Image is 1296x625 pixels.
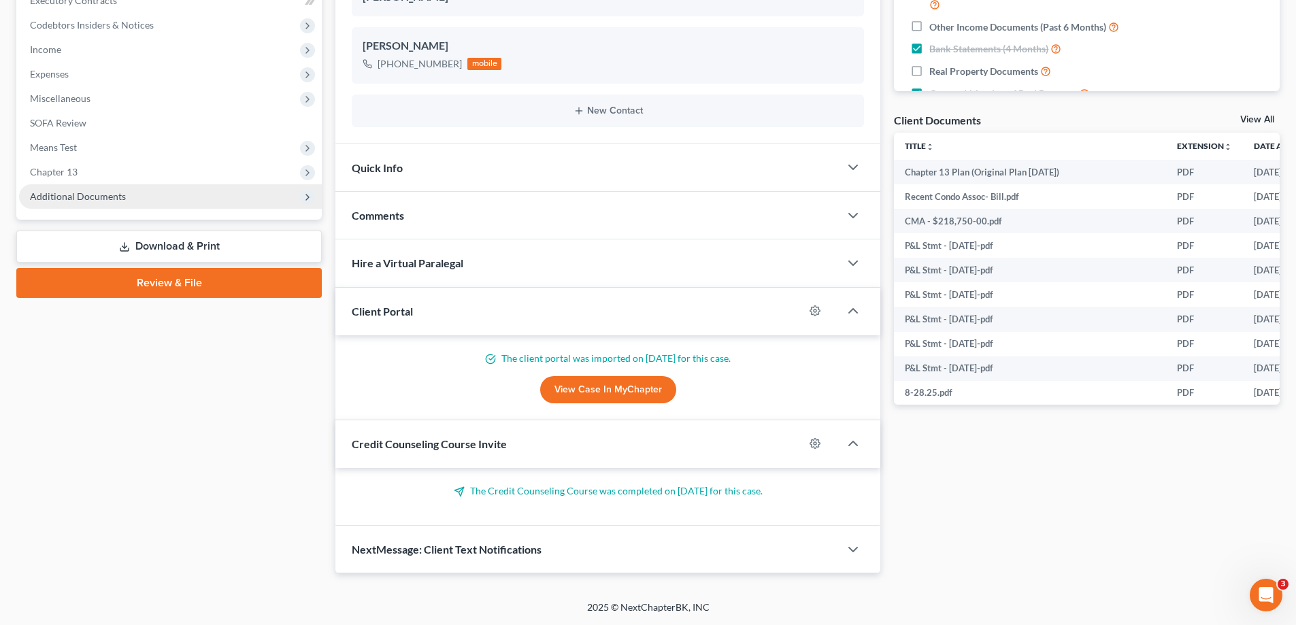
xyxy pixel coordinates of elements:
div: [PHONE_NUMBER] [378,57,462,71]
div: 2025 © NextChapterBK, INC [261,601,1036,625]
td: P&L Stmt - [DATE]-pdf [894,307,1166,331]
a: Titleunfold_more [905,141,934,151]
td: P&L Stmt - [DATE]-pdf [894,282,1166,307]
div: Client Documents [894,113,981,127]
button: New Contact [363,105,853,116]
span: Real Property Documents [929,65,1038,78]
td: 8-28.25.pdf [894,381,1166,405]
td: PDF [1166,307,1243,331]
span: Codebtors Insiders & Notices [30,19,154,31]
a: Review & File [16,268,322,298]
span: Client Portal [352,305,413,318]
span: Expenses [30,68,69,80]
span: Miscellaneous [30,92,90,104]
td: Recent Condo Assoc- Bill.pdf [894,184,1166,209]
a: Download & Print [16,231,322,263]
span: Income [30,44,61,55]
td: PDF [1166,184,1243,209]
a: View All [1240,115,1274,124]
td: PDF [1166,282,1243,307]
td: CMA - $218,750-00.pdf [894,209,1166,233]
p: The Credit Counseling Course was completed on [DATE] for this case. [352,484,864,498]
div: mobile [467,58,501,70]
div: [PERSON_NAME] [363,38,853,54]
td: Chapter 13 Plan (Original Plan [DATE]) [894,160,1166,184]
span: Bank Statements (4 Months) [929,42,1048,56]
td: P&L Stmt - [DATE]-pdf [894,356,1166,381]
span: Current Valuation of Real Property [929,87,1077,101]
td: PDF [1166,258,1243,282]
td: PDF [1166,233,1243,258]
td: P&L Stmt - [DATE]-pdf [894,332,1166,356]
td: P&L Stmt - [DATE]-pdf [894,233,1166,258]
td: PDF [1166,160,1243,184]
span: Additional Documents [30,190,126,202]
span: SOFA Review [30,117,86,129]
span: Chapter 13 [30,166,78,178]
td: PDF [1166,209,1243,233]
a: SOFA Review [19,111,322,135]
i: unfold_more [1224,143,1232,151]
td: PDF [1166,332,1243,356]
i: unfold_more [926,143,934,151]
span: Other Income Documents (Past 6 Months) [929,20,1106,34]
td: P&L Stmt - [DATE]-pdf [894,258,1166,282]
span: NextMessage: Client Text Notifications [352,543,542,556]
a: View Case in MyChapter [540,376,676,403]
iframe: Intercom live chat [1250,579,1282,611]
td: PDF [1166,381,1243,405]
span: Comments [352,209,404,222]
span: 3 [1278,579,1289,590]
p: The client portal was imported on [DATE] for this case. [352,352,864,365]
span: Means Test [30,141,77,153]
span: Quick Info [352,161,403,174]
td: PDF [1166,356,1243,381]
span: Hire a Virtual Paralegal [352,256,463,269]
span: Credit Counseling Course Invite [352,437,507,450]
a: Extensionunfold_more [1177,141,1232,151]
